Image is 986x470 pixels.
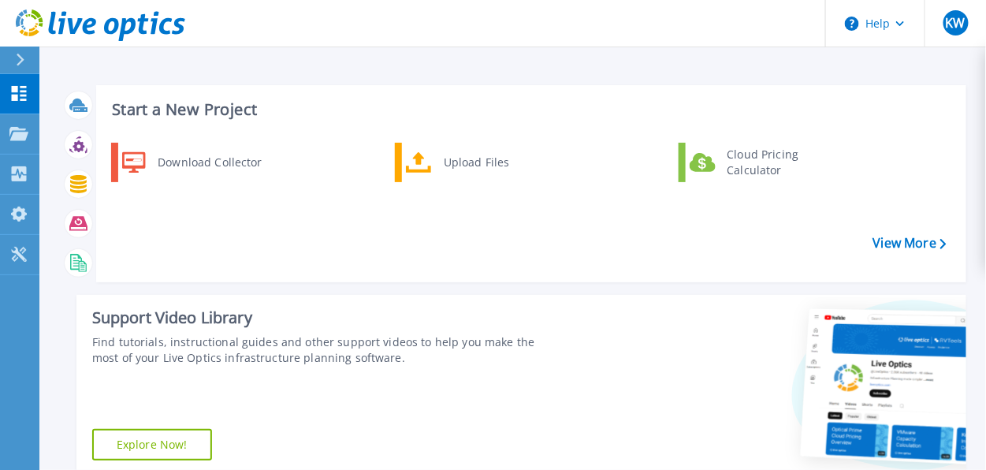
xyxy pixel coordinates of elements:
div: Upload Files [436,147,553,178]
div: Support Video Library [92,308,554,328]
span: KW [946,17,966,29]
a: Cloud Pricing Calculator [679,143,840,182]
h3: Start a New Project [112,101,946,118]
a: Upload Files [395,143,556,182]
div: Find tutorials, instructional guides and other support videos to help you make the most of your L... [92,334,554,366]
a: Download Collector [111,143,273,182]
div: Cloud Pricing Calculator [720,147,836,178]
a: Explore Now! [92,429,212,461]
div: Download Collector [150,147,269,178]
a: View More [873,236,947,251]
